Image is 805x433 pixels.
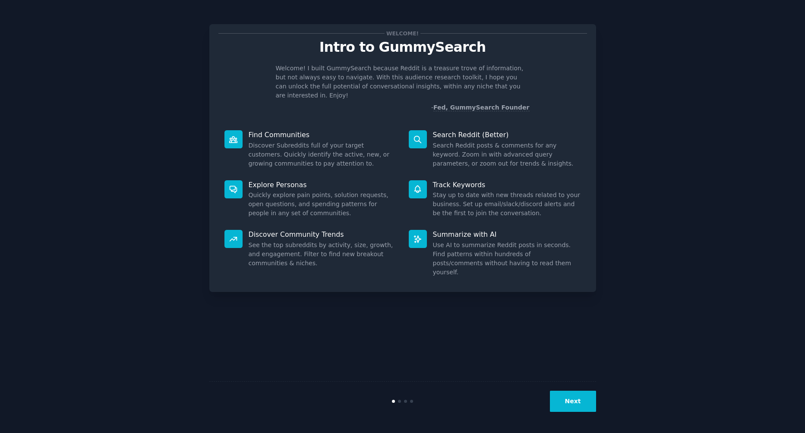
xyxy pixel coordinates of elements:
dd: Search Reddit posts & comments for any keyword. Zoom in with advanced query parameters, or zoom o... [433,141,581,168]
p: Intro to GummySearch [218,40,587,55]
p: Welcome! I built GummySearch because Reddit is a treasure trove of information, but not always ea... [276,64,530,100]
span: Welcome! [385,29,420,38]
dd: Use AI to summarize Reddit posts in seconds. Find patterns within hundreds of posts/comments with... [433,241,581,277]
p: Summarize with AI [433,230,581,239]
p: Explore Personas [249,180,397,189]
p: Discover Community Trends [249,230,397,239]
p: Track Keywords [433,180,581,189]
button: Next [550,391,596,412]
dd: Quickly explore pain points, solution requests, open questions, and spending patterns for people ... [249,191,397,218]
dd: Discover Subreddits full of your target customers. Quickly identify the active, new, or growing c... [249,141,397,168]
div: - [431,103,530,112]
a: Fed, GummySearch Founder [433,104,530,111]
dd: Stay up to date with new threads related to your business. Set up email/slack/discord alerts and ... [433,191,581,218]
p: Find Communities [249,130,397,139]
p: Search Reddit (Better) [433,130,581,139]
dd: See the top subreddits by activity, size, growth, and engagement. Filter to find new breakout com... [249,241,397,268]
